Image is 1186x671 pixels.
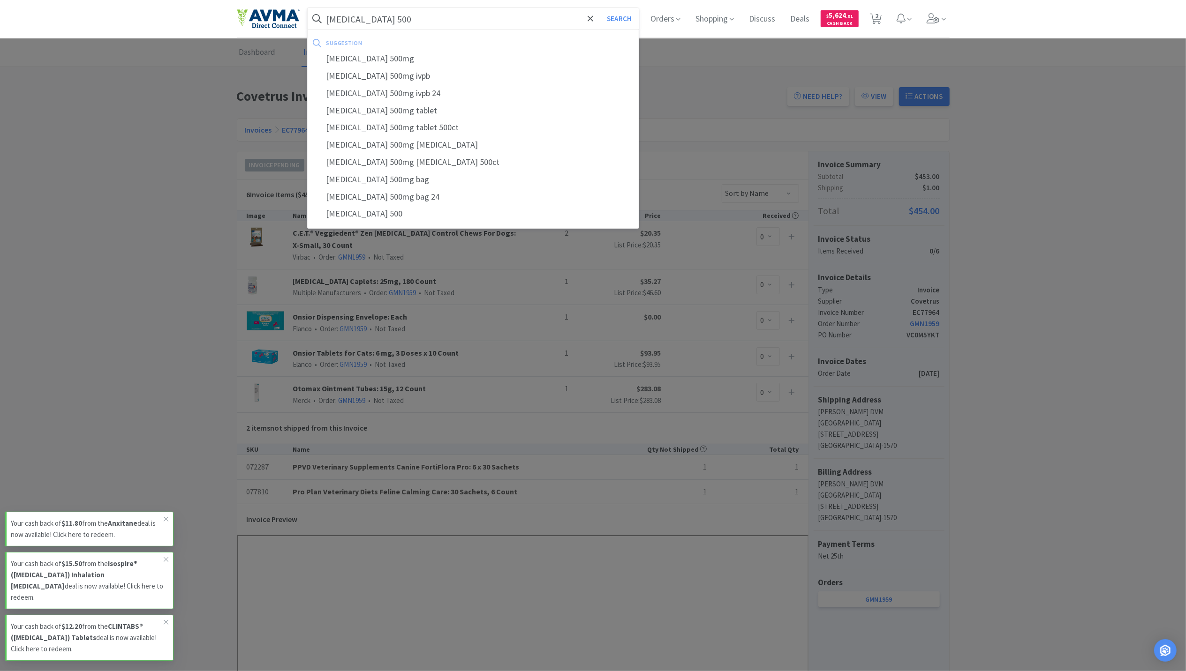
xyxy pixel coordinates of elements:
[11,621,164,655] p: Your cash back of from the deal is now available! Click here to redeem.
[308,205,639,223] div: [MEDICAL_DATA] 500
[308,102,639,119] div: [MEDICAL_DATA] 500mg tablet
[826,21,853,27] span: Cash Back
[600,8,639,30] button: Search
[308,85,639,102] div: [MEDICAL_DATA] 500mg ivpb 24
[61,519,82,528] strong: $11.80
[11,559,137,590] strong: Isospire® ([MEDICAL_DATA]) Inhalation [MEDICAL_DATA]
[846,13,853,19] span: . 01
[108,519,137,528] strong: Anxitane
[308,8,639,30] input: Search by item, sku, manufacturer, ingredient, size...
[308,188,639,206] div: [MEDICAL_DATA] 500mg bag 24
[308,136,639,154] div: [MEDICAL_DATA] 500mg [MEDICAL_DATA]
[786,15,813,23] a: Deals
[237,9,300,29] img: e4e33dab9f054f5782a47901c742baa9_102.png
[308,119,639,136] div: [MEDICAL_DATA] 500mg tablet 500ct
[308,154,639,171] div: [MEDICAL_DATA] 500mg [MEDICAL_DATA] 500ct
[308,67,639,85] div: [MEDICAL_DATA] 500mg ivpb
[11,518,164,540] p: Your cash back of from the deal is now available! Click here to redeem.
[826,13,829,19] span: $
[308,50,639,67] div: [MEDICAL_DATA] 500mg
[61,559,82,568] strong: $15.50
[866,16,885,24] a: 2
[61,622,82,631] strong: $12.20
[821,6,859,31] a: $5,624.01Cash Back
[308,171,639,188] div: [MEDICAL_DATA] 500mg bag
[11,558,164,603] p: Your cash back of from the deal is now available! Click here to redeem.
[1154,639,1177,662] div: Open Intercom Messenger
[745,15,779,23] a: Discuss
[326,36,498,50] div: suggestion
[826,11,853,20] span: 5,624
